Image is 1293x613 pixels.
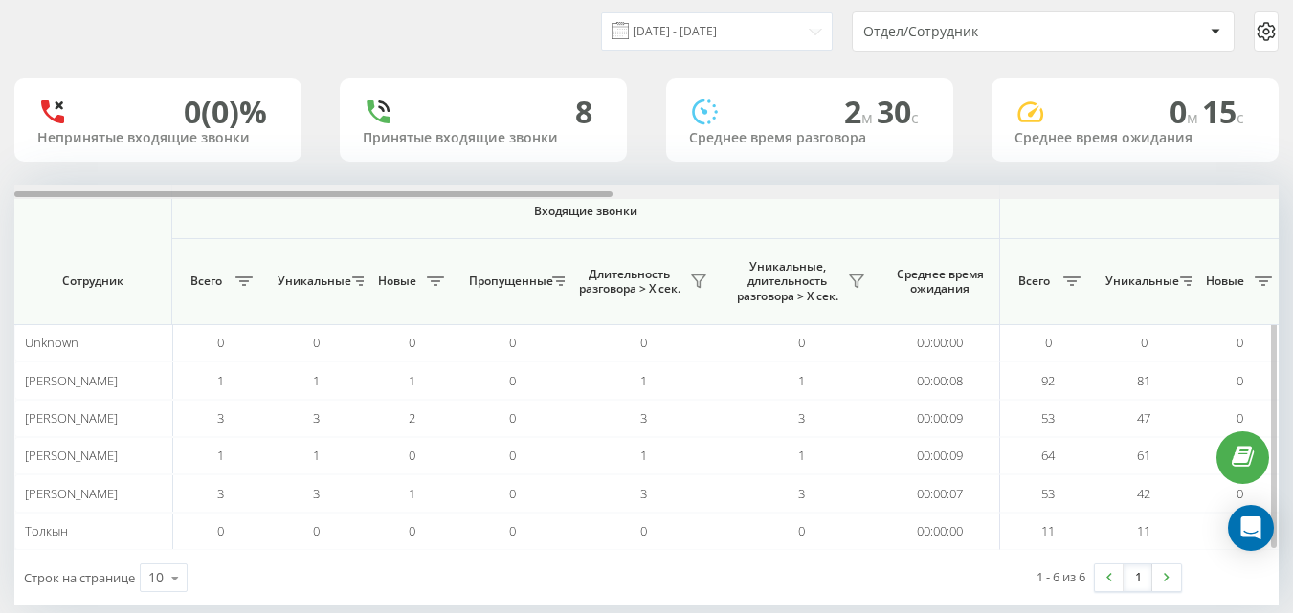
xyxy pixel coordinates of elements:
[1237,372,1243,389] span: 0
[1041,485,1055,502] span: 53
[217,334,224,351] span: 0
[640,334,647,351] span: 0
[509,522,516,539] span: 0
[184,94,267,130] div: 0 (0)%
[182,274,230,289] span: Всего
[798,372,805,389] span: 1
[217,522,224,539] span: 0
[732,259,842,304] span: Уникальные, длительность разговора > Х сек.
[1041,522,1055,539] span: 11
[798,485,805,502] span: 3
[313,372,320,389] span: 1
[1105,274,1174,289] span: Уникальные
[24,569,135,586] span: Строк на странице
[798,447,805,464] span: 1
[911,107,919,128] span: c
[25,372,118,389] span: [PERSON_NAME]
[509,447,516,464] span: 0
[313,447,320,464] span: 1
[881,400,1000,437] td: 00:00:09
[881,513,1000,550] td: 00:00:00
[689,130,930,146] div: Среднее время разговора
[640,409,647,427] span: 3
[1124,564,1152,591] a: 1
[1137,409,1150,427] span: 47
[313,409,320,427] span: 3
[509,334,516,351] span: 0
[25,334,78,351] span: Unknown
[509,409,516,427] span: 0
[881,437,1000,474] td: 00:00:09
[798,334,805,351] span: 0
[217,372,224,389] span: 1
[575,94,592,130] div: 8
[877,91,919,132] span: 30
[509,485,516,502] span: 0
[222,204,949,219] span: Входящие звонки
[1201,274,1249,289] span: Новые
[881,324,1000,361] td: 00:00:00
[313,485,320,502] span: 3
[313,334,320,351] span: 0
[1045,334,1052,351] span: 0
[1237,485,1243,502] span: 0
[1137,522,1150,539] span: 11
[409,522,415,539] span: 0
[278,274,346,289] span: Уникальные
[409,447,415,464] span: 0
[363,130,604,146] div: Принятые входящие звонки
[409,485,415,502] span: 1
[409,372,415,389] span: 1
[844,91,877,132] span: 2
[1041,447,1055,464] span: 64
[640,485,647,502] span: 3
[574,267,684,296] span: Длительность разговора > Х сек.
[1137,447,1150,464] span: 61
[1010,274,1058,289] span: Всего
[1237,409,1243,427] span: 0
[1014,130,1256,146] div: Среднее время ожидания
[640,447,647,464] span: 1
[798,522,805,539] span: 0
[217,485,224,502] span: 3
[895,267,985,296] span: Среднее время ожидания
[25,485,118,502] span: [PERSON_NAME]
[640,522,647,539] span: 0
[1041,372,1055,389] span: 92
[640,372,647,389] span: 1
[37,130,279,146] div: Непринятые входящие звонки
[25,447,118,464] span: [PERSON_NAME]
[863,24,1092,40] div: Отдел/Сотрудник
[313,522,320,539] span: 0
[1237,334,1243,351] span: 0
[1237,107,1244,128] span: c
[798,409,805,427] span: 3
[1202,91,1244,132] span: 15
[881,361,1000,399] td: 00:00:08
[509,372,516,389] span: 0
[1041,409,1055,427] span: 53
[1141,334,1148,351] span: 0
[861,107,877,128] span: м
[1037,567,1085,586] div: 1 - 6 из 6
[217,409,224,427] span: 3
[25,522,68,539] span: Толкын
[469,274,546,289] span: Пропущенные
[1137,372,1150,389] span: 81
[31,274,155,289] span: Сотрудник
[373,274,421,289] span: Новые
[1137,485,1150,502] span: 42
[881,474,1000,512] td: 00:00:07
[25,409,118,427] span: [PERSON_NAME]
[217,447,224,464] span: 1
[1228,505,1274,551] div: Open Intercom Messenger
[409,334,415,351] span: 0
[409,409,415,427] span: 2
[1170,91,1202,132] span: 0
[1187,107,1202,128] span: м
[148,568,164,587] div: 10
